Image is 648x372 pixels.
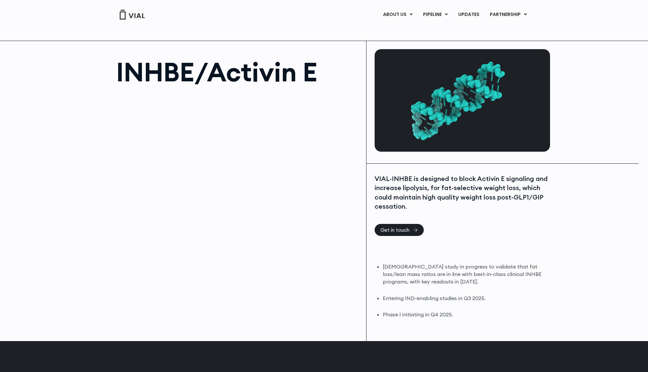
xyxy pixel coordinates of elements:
[485,9,532,20] a: PARTNERSHIPMenu Toggle
[378,9,418,20] a: ABOUT USMenu Toggle
[383,295,548,302] li: Entering IND-enabling studies in Q3 2025.
[375,224,424,236] a: Get in touch
[383,311,548,318] li: Phase I initiating in Q4 2025.
[116,59,360,85] h1: INHBE/Activin E
[383,263,548,285] li: [DEMOGRAPHIC_DATA] study in progress to validate that fat loss/lean mass ratios are in line with ...
[119,10,145,20] img: Vial Logo
[375,174,548,211] div: VIAL-INHBE is designed to block Activin E signaling and increase lipolysis, for fat-selective wei...
[453,9,484,20] a: UPDATES
[418,9,453,20] a: PIPELINEMenu Toggle
[380,227,409,232] span: Get in touch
